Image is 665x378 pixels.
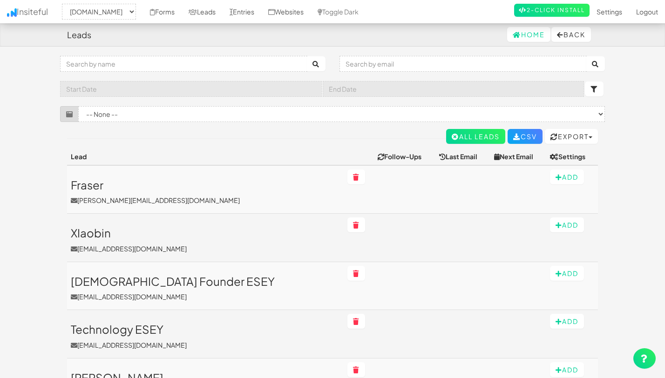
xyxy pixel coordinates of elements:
p: [EMAIL_ADDRESS][DOMAIN_NAME] [71,244,340,253]
h3: Technology ESEY [71,323,340,335]
a: Fraser[PERSON_NAME][EMAIL_ADDRESS][DOMAIN_NAME] [71,179,340,205]
button: Add [550,169,584,184]
input: Search by name [60,56,307,72]
a: All Leads [446,129,505,144]
input: Start Date [60,81,322,97]
p: [PERSON_NAME][EMAIL_ADDRESS][DOMAIN_NAME] [71,196,340,205]
button: Back [551,27,591,42]
p: [EMAIL_ADDRESS][DOMAIN_NAME] [71,292,340,301]
h3: Fraser [71,179,340,191]
a: XIaobin[EMAIL_ADDRESS][DOMAIN_NAME] [71,227,340,253]
a: CSV [508,129,543,144]
h3: XIaobin [71,227,340,239]
button: Add [550,266,584,281]
a: [DEMOGRAPHIC_DATA] Founder ESEY[EMAIL_ADDRESS][DOMAIN_NAME] [71,275,340,301]
h3: [DEMOGRAPHIC_DATA] Founder ESEY [71,275,340,287]
th: Lead [67,148,344,165]
input: Search by email [339,56,587,72]
img: icon.png [7,8,17,17]
button: Add [550,362,584,377]
input: End Date [323,81,584,97]
p: [EMAIL_ADDRESS][DOMAIN_NAME] [71,340,340,350]
a: 2-Click Install [514,4,590,17]
a: Home [507,27,550,42]
h4: Leads [67,30,91,40]
button: Export [545,129,598,144]
th: Last Email [435,148,490,165]
th: Settings [546,148,598,165]
button: Add [550,217,584,232]
a: Technology ESEY[EMAIL_ADDRESS][DOMAIN_NAME] [71,323,340,349]
th: Follow-Ups [374,148,435,165]
th: Next Email [490,148,546,165]
button: Add [550,314,584,329]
